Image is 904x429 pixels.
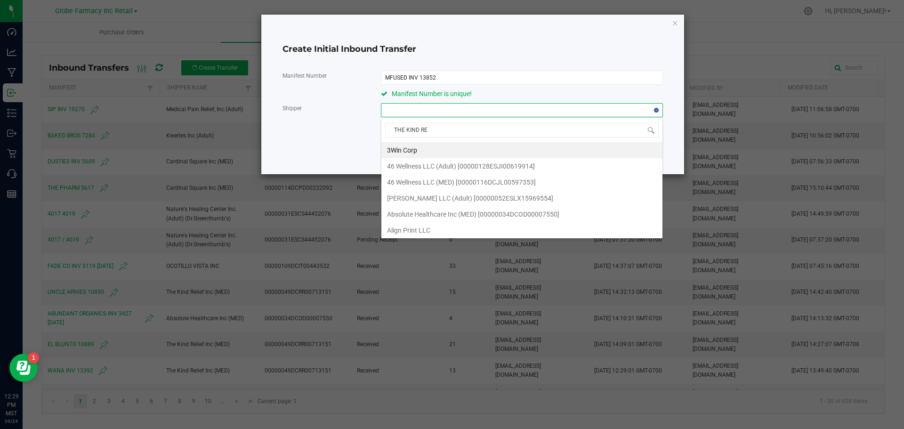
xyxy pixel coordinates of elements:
[387,143,417,157] span: 3Win Corp
[9,354,38,382] iframe: Resource center
[28,352,39,364] iframe: Resource center unread badge
[282,73,327,79] span: Manifest Number
[282,44,416,54] span: Create Initial Inbound Transfer
[387,175,536,189] span: 46 Wellness LLC (MED) [00000116DCJL00597353]
[392,90,472,97] span: Manifest Number is unique!
[387,223,430,237] span: Align Print LLC
[387,207,559,221] span: Absolute Healthcare Inc (MED) [00000034DCOD00007550]
[282,105,302,112] span: Shipper
[387,191,553,205] span: [PERSON_NAME] LLC (Adult) [00000052ESLX15969554]
[387,159,535,173] span: 46 Wellness LLC (Adult) [00000128ESJI00619914]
